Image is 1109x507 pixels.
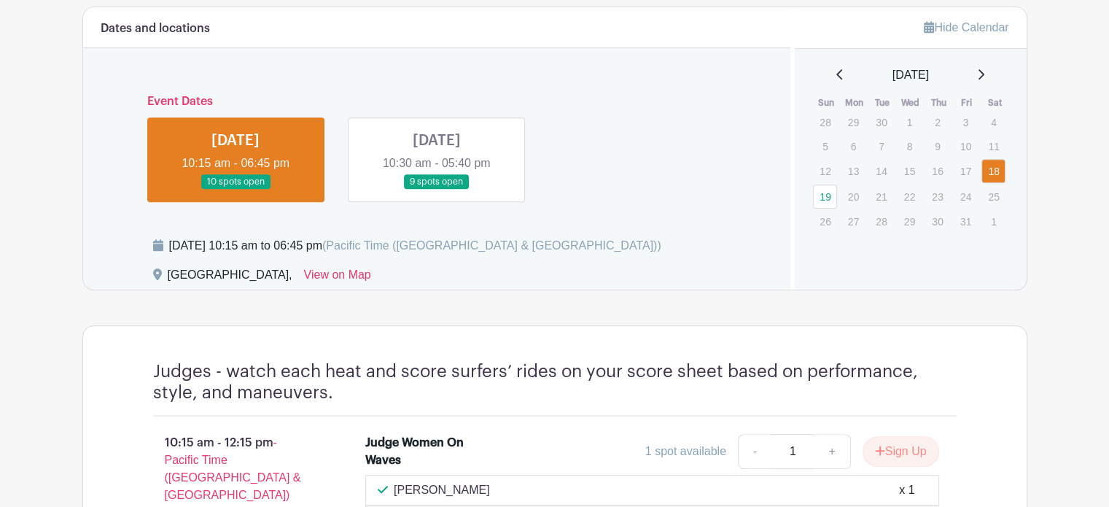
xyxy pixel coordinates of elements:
[169,237,661,255] div: [DATE] 10:15 am to 06:45 pm
[165,436,301,501] span: - Pacific Time ([GEOGRAPHIC_DATA] & [GEOGRAPHIC_DATA])
[954,160,978,182] p: 17
[869,185,893,208] p: 21
[981,159,1005,183] a: 18
[981,135,1005,158] p: 11
[954,135,978,158] p: 10
[738,434,771,469] a: -
[645,443,726,460] div: 1 spot available
[898,111,922,133] p: 1
[981,96,1009,110] th: Sat
[136,95,739,109] h6: Event Dates
[304,266,371,290] a: View on Map
[898,135,922,158] p: 8
[897,96,925,110] th: Wed
[869,210,893,233] p: 28
[898,210,922,233] p: 29
[813,160,837,182] p: 12
[813,111,837,133] p: 28
[981,185,1005,208] p: 25
[869,111,893,133] p: 30
[869,160,893,182] p: 14
[898,185,922,208] p: 22
[925,160,949,182] p: 16
[168,266,292,290] div: [GEOGRAPHIC_DATA],
[892,66,929,84] span: [DATE]
[898,160,922,182] p: 15
[813,135,837,158] p: 5
[925,210,949,233] p: 30
[841,111,865,133] p: 29
[812,96,841,110] th: Sun
[841,135,865,158] p: 6
[981,210,1005,233] p: 1
[981,111,1005,133] p: 4
[841,96,869,110] th: Mon
[365,434,491,469] div: Judge Women On Waves
[925,111,949,133] p: 2
[925,96,953,110] th: Thu
[899,481,914,499] div: x 1
[101,22,210,36] h6: Dates and locations
[394,481,490,499] p: [PERSON_NAME]
[813,210,837,233] p: 26
[153,361,957,403] h4: Judges - watch each heat and score surfers’ rides on your score sheet based on performance, style...
[841,160,865,182] p: 13
[869,135,893,158] p: 7
[924,21,1008,34] a: Hide Calendar
[953,96,981,110] th: Fri
[841,210,865,233] p: 27
[813,185,837,209] a: 19
[954,185,978,208] p: 24
[925,185,949,208] p: 23
[841,185,865,208] p: 20
[322,239,661,252] span: (Pacific Time ([GEOGRAPHIC_DATA] & [GEOGRAPHIC_DATA]))
[814,434,850,469] a: +
[925,135,949,158] p: 9
[868,96,897,110] th: Tue
[954,111,978,133] p: 3
[863,436,939,467] button: Sign Up
[954,210,978,233] p: 31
